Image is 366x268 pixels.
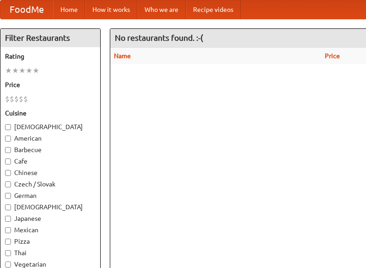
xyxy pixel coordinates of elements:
h5: Cuisine [5,109,96,118]
li: $ [5,94,10,104]
input: American [5,136,11,142]
label: Thai [5,248,96,257]
a: How it works [85,0,137,19]
input: Barbecue [5,147,11,153]
input: Vegetarian [5,262,11,268]
li: $ [19,94,23,104]
input: Pizza [5,239,11,245]
h5: Rating [5,52,96,61]
li: $ [10,94,14,104]
label: American [5,134,96,143]
li: ★ [32,66,39,76]
label: Pizza [5,237,96,246]
input: Cafe [5,159,11,164]
h5: Price [5,80,96,89]
li: ★ [12,66,19,76]
li: ★ [19,66,26,76]
label: [DEMOGRAPHIC_DATA] [5,202,96,212]
input: German [5,193,11,199]
label: [DEMOGRAPHIC_DATA] [5,122,96,131]
a: Price [325,52,340,60]
a: Home [53,0,85,19]
label: Chinese [5,168,96,177]
label: Barbecue [5,145,96,154]
input: [DEMOGRAPHIC_DATA] [5,124,11,130]
input: Japanese [5,216,11,222]
input: Mexican [5,227,11,233]
input: Chinese [5,170,11,176]
label: Mexican [5,225,96,235]
input: Thai [5,250,11,256]
li: ★ [26,66,32,76]
h4: Filter Restaurants [0,29,100,47]
li: $ [23,94,28,104]
label: Czech / Slovak [5,180,96,189]
a: FoodMe [0,0,53,19]
a: Recipe videos [186,0,241,19]
input: Czech / Slovak [5,181,11,187]
input: [DEMOGRAPHIC_DATA] [5,204,11,210]
ng-pluralize: No restaurants found. :-( [115,33,203,42]
label: Cafe [5,157,96,166]
a: Who we are [137,0,186,19]
a: Name [114,52,131,60]
label: Japanese [5,214,96,223]
li: $ [14,94,19,104]
li: ★ [5,66,12,76]
label: German [5,191,96,200]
